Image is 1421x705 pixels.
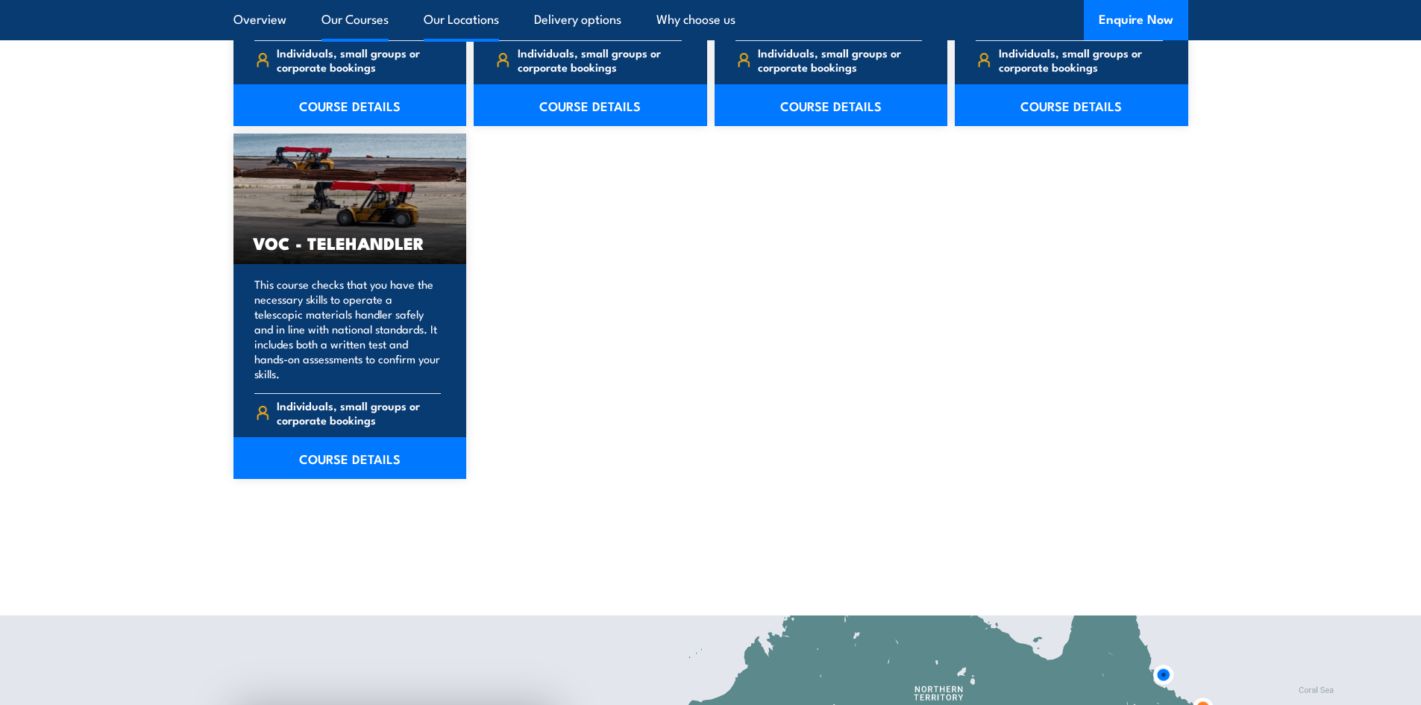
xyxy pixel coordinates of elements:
[955,84,1188,126] a: COURSE DETAILS
[715,84,948,126] a: COURSE DETAILS
[999,46,1163,74] span: Individuals, small groups or corporate bookings
[233,84,467,126] a: COURSE DETAILS
[254,277,442,381] p: This course checks that you have the necessary skills to operate a telescopic materials handler s...
[518,46,682,74] span: Individuals, small groups or corporate bookings
[253,234,448,251] h3: VOC - TELEHANDLER
[758,46,922,74] span: Individuals, small groups or corporate bookings
[474,84,707,126] a: COURSE DETAILS
[233,437,467,479] a: COURSE DETAILS
[277,398,441,427] span: Individuals, small groups or corporate bookings
[277,46,441,74] span: Individuals, small groups or corporate bookings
